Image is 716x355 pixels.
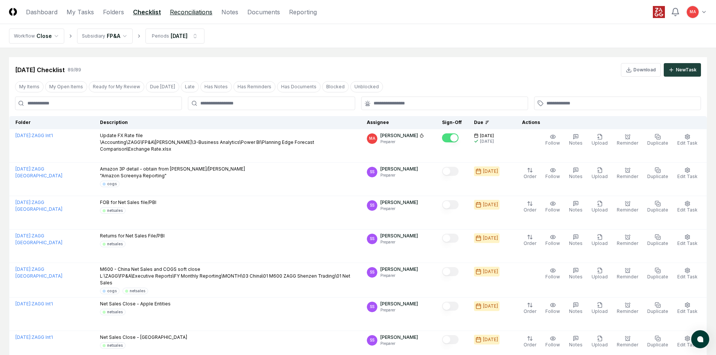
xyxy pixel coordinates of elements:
[569,207,583,213] span: Notes
[646,166,670,181] button: Duplicate
[615,132,640,148] button: Reminder
[615,166,640,181] button: Reminder
[590,199,609,215] button: Upload
[14,33,35,39] div: Workflow
[9,29,204,44] nav: breadcrumb
[15,133,32,138] span: [DATE] :
[545,308,560,314] span: Follow
[15,301,53,307] a: [DATE]:ZAGG Int'l
[483,168,498,175] div: [DATE]
[181,81,199,92] button: Late
[676,132,699,148] button: Edit Task
[15,65,65,74] div: [DATE] Checklist
[9,116,94,129] th: Folder
[676,233,699,248] button: Edit Task
[686,5,699,19] button: MA
[370,236,374,242] span: SS
[370,337,374,343] span: SS
[647,140,668,146] span: Duplicate
[380,199,418,206] p: [PERSON_NAME]
[380,341,418,346] p: Preparer
[615,199,640,215] button: Reminder
[569,308,583,314] span: Notes
[677,274,698,279] span: Edit Task
[171,32,188,40] div: [DATE]
[130,288,145,294] div: netsales
[664,63,701,77] button: NewTask
[152,33,169,39] div: Periods
[568,132,584,148] button: Notes
[590,301,609,316] button: Upload
[569,342,583,347] span: Notes
[380,273,418,278] p: Preparer
[289,8,317,17] a: Reporting
[522,233,538,248] button: Order
[617,240,638,246] span: Reminder
[676,334,699,350] button: Edit Task
[646,301,670,316] button: Duplicate
[15,266,32,272] span: [DATE] :
[590,233,609,248] button: Upload
[647,174,668,179] span: Duplicate
[380,307,418,313] p: Preparer
[590,334,609,350] button: Upload
[9,8,17,16] img: Logo
[617,207,638,213] span: Reminder
[646,199,670,215] button: Duplicate
[170,8,212,17] a: Reconciliations
[592,308,608,314] span: Upload
[100,334,187,341] p: Net Sales Close - [GEOGRAPHIC_DATA]
[544,233,562,248] button: Follow
[592,274,608,279] span: Upload
[15,233,62,245] a: [DATE]:ZAGG [GEOGRAPHIC_DATA]
[15,301,32,307] span: [DATE] :
[146,81,179,92] button: Due Today
[370,202,374,208] span: SS
[524,308,536,314] span: Order
[361,116,436,129] th: Assignee
[380,334,418,341] p: [PERSON_NAME]
[568,334,584,350] button: Notes
[107,309,123,315] div: netsales
[617,174,638,179] span: Reminder
[676,266,699,282] button: Edit Task
[646,266,670,282] button: Duplicate
[524,174,536,179] span: Order
[442,267,459,276] button: Mark complete
[200,81,232,92] button: Has Notes
[15,199,62,212] a: [DATE]:ZAGG [GEOGRAPHIC_DATA]
[615,233,640,248] button: Reminder
[100,166,245,179] p: Amazon 3P detail - obtain from [PERSON_NAME]/[PERSON_NAME] "Amazon Screenya Reporting"
[568,199,584,215] button: Notes
[483,303,498,310] div: [DATE]
[100,199,156,206] p: FOB for Net Sales file/PBI
[107,241,123,247] div: netsales
[592,174,608,179] span: Upload
[82,33,105,39] div: Subsidiary
[524,240,536,246] span: Order
[545,240,560,246] span: Follow
[590,166,609,181] button: Upload
[544,266,562,282] button: Follow
[483,336,498,343] div: [DATE]
[690,9,696,15] span: MA
[545,342,560,347] span: Follow
[677,174,698,179] span: Edit Task
[370,169,374,175] span: SS
[483,201,498,208] div: [DATE]
[544,132,562,148] button: Follow
[442,167,459,176] button: Mark complete
[545,174,560,179] span: Follow
[442,200,459,209] button: Mark complete
[592,207,608,213] span: Upload
[145,29,204,44] button: Periods[DATE]
[647,240,668,246] span: Duplicate
[677,308,698,314] span: Edit Task
[568,166,584,181] button: Notes
[646,233,670,248] button: Duplicate
[676,66,696,73] div: New Task
[380,233,418,239] p: [PERSON_NAME]
[350,81,383,92] button: Unblocked
[133,8,161,17] a: Checklist
[676,301,699,316] button: Edit Task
